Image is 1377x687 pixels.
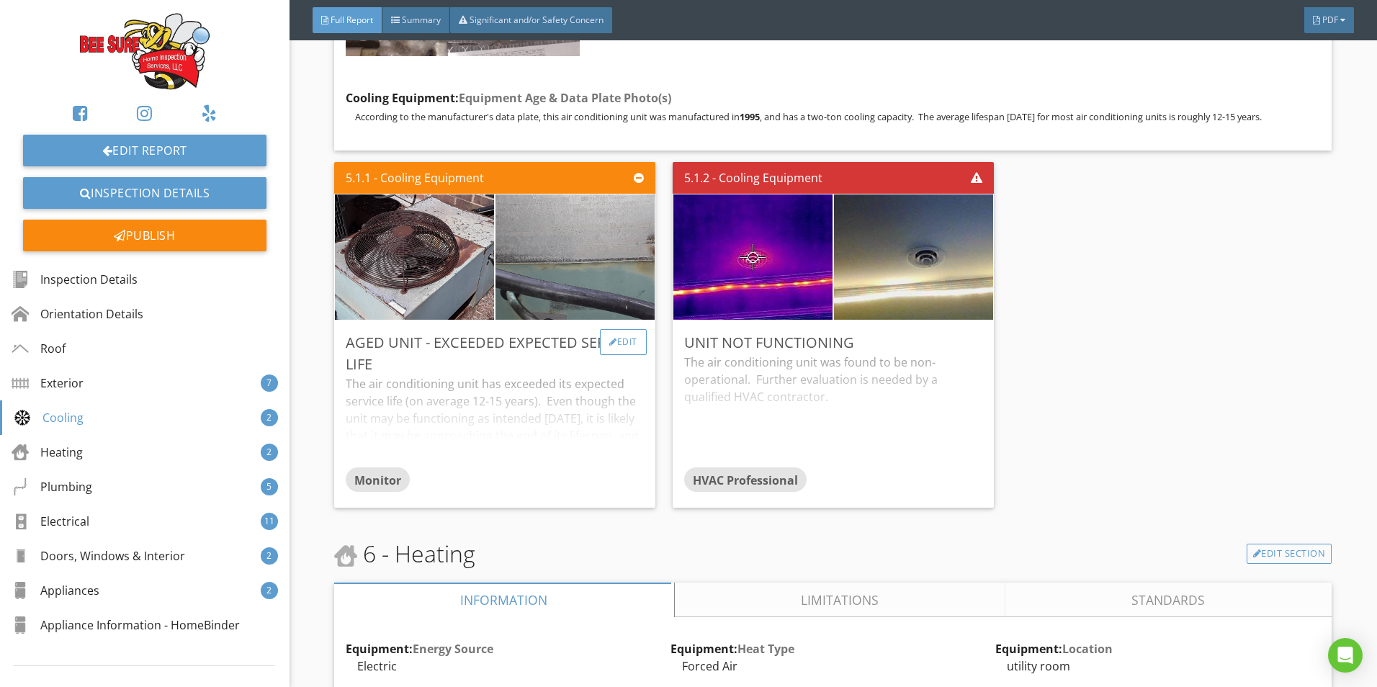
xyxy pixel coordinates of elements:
[470,14,604,26] span: Significant and/or Safety Concern
[1328,638,1363,673] div: Open Intercom Messenger
[12,547,185,565] div: Doors, Windows & Interior
[12,271,138,288] div: Inspection Details
[355,111,1320,122] p: According to the manufacturer's data plate, this air conditioning unit was manufactured in , and ...
[1062,641,1113,657] span: Location
[12,444,83,461] div: Heating
[76,12,214,91] img: logo20081.JPG
[714,108,1112,406] img: data
[261,478,278,495] div: 5
[12,374,84,392] div: Exterior
[12,340,66,357] div: Roof
[261,513,278,530] div: 11
[23,135,266,166] a: Edit Report
[402,14,441,26] span: Summary
[737,641,794,657] span: Heat Type
[334,536,475,571] span: 6 - Heating
[354,472,401,488] span: Monitor
[1006,583,1332,617] a: Standards
[261,547,278,565] div: 2
[459,90,671,106] span: Equipment Age & Data Plate Photo(s)
[740,110,760,123] strong: 1995
[693,472,798,488] span: HVAC Professional
[14,409,84,426] div: Cooling
[995,657,1320,675] div: utility room
[12,478,92,495] div: Plumbing
[327,100,503,413] img: data
[670,657,995,675] div: Forced Air
[995,641,1113,657] strong: Equipment:
[1322,14,1338,26] span: PDF
[637,171,868,343] img: data
[261,444,278,461] div: 2
[261,409,278,426] div: 2
[12,513,89,530] div: Electrical
[413,641,493,657] span: Energy Source
[346,332,644,375] div: Aged Unit - Exceeded Expected Service Life
[600,329,647,355] div: Edit
[23,220,266,251] div: Publish
[261,582,278,599] div: 2
[331,14,373,26] span: Full Report
[346,90,671,106] strong: Cooling Equipment:
[670,641,794,657] strong: Equipment:
[684,332,982,354] div: Unit not Functioning
[675,583,1006,617] a: Limitations
[12,616,240,634] div: Appliance Information - HomeBinder
[261,374,278,392] div: 7
[377,145,774,369] img: data
[1247,544,1332,564] a: Edit Section
[684,169,822,187] div: 5.1.2 - Cooling Equipment
[12,305,143,323] div: Orientation Details
[346,641,493,657] strong: Equipment:
[346,657,670,675] div: Electric
[12,582,99,599] div: Appliances
[23,177,266,209] a: Inspection Details
[346,169,484,187] div: 5.1.1 - Cooling Equipment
